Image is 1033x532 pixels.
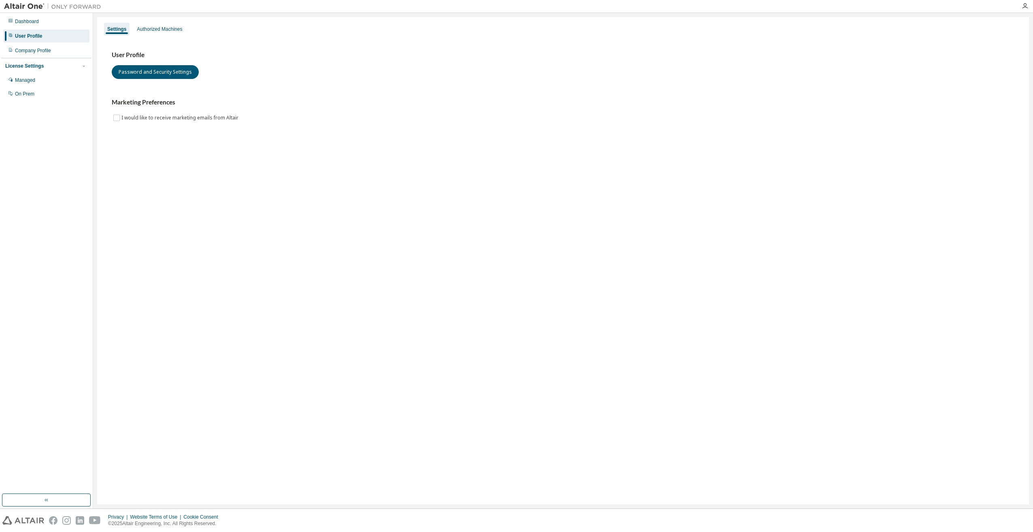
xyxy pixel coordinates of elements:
[15,47,51,54] div: Company Profile
[49,516,57,525] img: facebook.svg
[112,98,1014,106] h3: Marketing Preferences
[4,2,105,11] img: Altair One
[130,514,183,520] div: Website Terms of Use
[2,516,44,525] img: altair_logo.svg
[137,26,182,32] div: Authorized Machines
[108,514,130,520] div: Privacy
[5,63,44,69] div: License Settings
[121,113,240,123] label: I would like to receive marketing emails from Altair
[112,65,199,79] button: Password and Security Settings
[112,51,1014,59] h3: User Profile
[62,516,71,525] img: instagram.svg
[15,33,42,39] div: User Profile
[108,520,223,527] p: © 2025 Altair Engineering, Inc. All Rights Reserved.
[183,514,223,520] div: Cookie Consent
[89,516,101,525] img: youtube.svg
[76,516,84,525] img: linkedin.svg
[15,77,35,83] div: Managed
[107,26,126,32] div: Settings
[15,91,34,97] div: On Prem
[15,18,39,25] div: Dashboard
